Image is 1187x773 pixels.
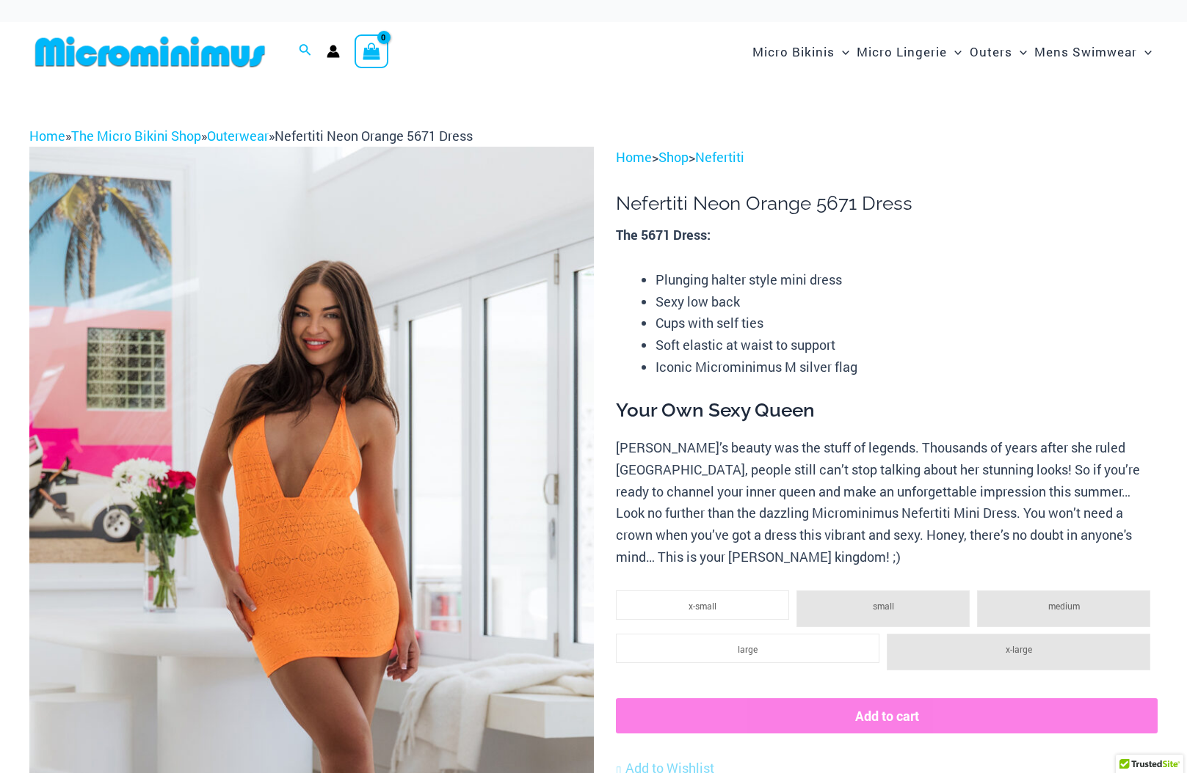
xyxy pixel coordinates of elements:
span: Micro Lingerie [857,33,947,70]
li: Plunging halter style mini dress [656,269,1158,291]
a: Account icon link [327,45,340,58]
li: x-small [616,590,789,620]
img: MM SHOP LOGO FLAT [29,35,271,68]
h3: Your Own Sexy Queen [616,398,1158,423]
span: Micro Bikinis [752,33,835,70]
span: Menu Toggle [835,33,849,70]
p: [PERSON_NAME]’s beauty was the stuff of legends. Thousands of years after she ruled [GEOGRAPHIC_D... [616,437,1158,568]
a: Micro BikinisMenu ToggleMenu Toggle [749,29,853,74]
span: Menu Toggle [947,33,962,70]
span: Nefertiti Neon Orange 5671 Dress [275,127,473,144]
span: Menu Toggle [1012,33,1027,70]
strong: The 5671 Dress: [616,226,711,243]
li: Iconic Microminimus M silver flag [656,356,1158,378]
span: large [738,643,758,655]
a: Home [616,148,652,166]
span: small [873,600,894,612]
a: OutersMenu ToggleMenu Toggle [966,29,1031,74]
a: Outerwear [207,127,269,144]
span: x-small [689,600,716,612]
a: Nefertiti [695,148,744,166]
span: Outers [970,33,1012,70]
span: Menu Toggle [1137,33,1152,70]
p: > > [616,147,1158,169]
h1: Nefertiti Neon Orange 5671 Dress [616,192,1158,215]
span: medium [1048,600,1080,612]
li: small [796,590,970,627]
nav: Site Navigation [747,27,1158,76]
li: Soft elastic at waist to support [656,334,1158,356]
li: Cups with self ties [656,312,1158,334]
li: large [616,634,879,663]
a: Home [29,127,65,144]
a: View Shopping Cart, empty [355,34,388,68]
a: Search icon link [299,42,312,61]
li: x-large [887,634,1150,670]
li: Sexy low back [656,291,1158,313]
span: x-large [1006,643,1032,655]
a: The Micro Bikini Shop [71,127,201,144]
li: medium [977,590,1150,627]
button: Add to cart [616,698,1158,733]
span: » » » [29,127,473,144]
a: Shop [658,148,689,166]
span: Mens Swimwear [1034,33,1137,70]
a: Mens SwimwearMenu ToggleMenu Toggle [1031,29,1155,74]
a: Micro LingerieMenu ToggleMenu Toggle [853,29,965,74]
